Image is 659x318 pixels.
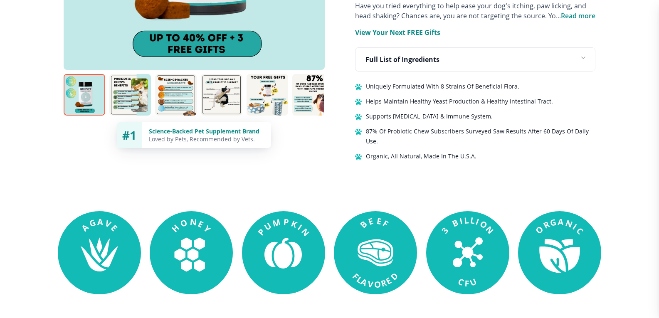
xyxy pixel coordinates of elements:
img: Probiotic Dog Chews | Natural Dog Supplements [109,74,151,116]
img: Probiotic Dog Chews | Natural Dog Supplements [155,74,197,116]
span: Supports [MEDICAL_DATA] & Immune System. [366,111,493,121]
div: Loved by Pets, Recommended by Vets. [149,135,264,143]
span: #1 [122,127,136,143]
img: Probiotic Dog Chews | Natural Dog Supplements [247,74,288,116]
img: Probiotic Dog Chews | Natural Dog Supplements [201,74,242,116]
span: ... [556,11,595,20]
span: 87% Of Probiotic Chew Subscribers Surveyed Saw Results After 60 Days Of Daily Use. [366,126,595,146]
span: head shaking? Chances are, you are not targeting the source. Yo [355,11,556,20]
span: Organic, All Natural, Made In The U.S.A. [366,151,476,161]
span: Have you tried everything to help ease your dog's itching, paw licking, and [355,1,586,10]
img: Probiotic Dog Chews | Natural Dog Supplements [292,74,334,116]
p: View Your Next FREE Gifts [355,27,440,37]
span: Uniquely Formulated With 8 Strains Of Beneficial Flora. [366,81,519,91]
div: Science-Backed Pet Supplement Brand [149,127,264,135]
img: Probiotic Dog Chews | Natural Dog Supplements [64,74,105,116]
span: Read more [561,11,595,20]
p: Full List of Ingredients [365,54,439,64]
span: Helps Maintain Healthy Yeast Production & Healthy Intestinal Tract. [366,96,553,106]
